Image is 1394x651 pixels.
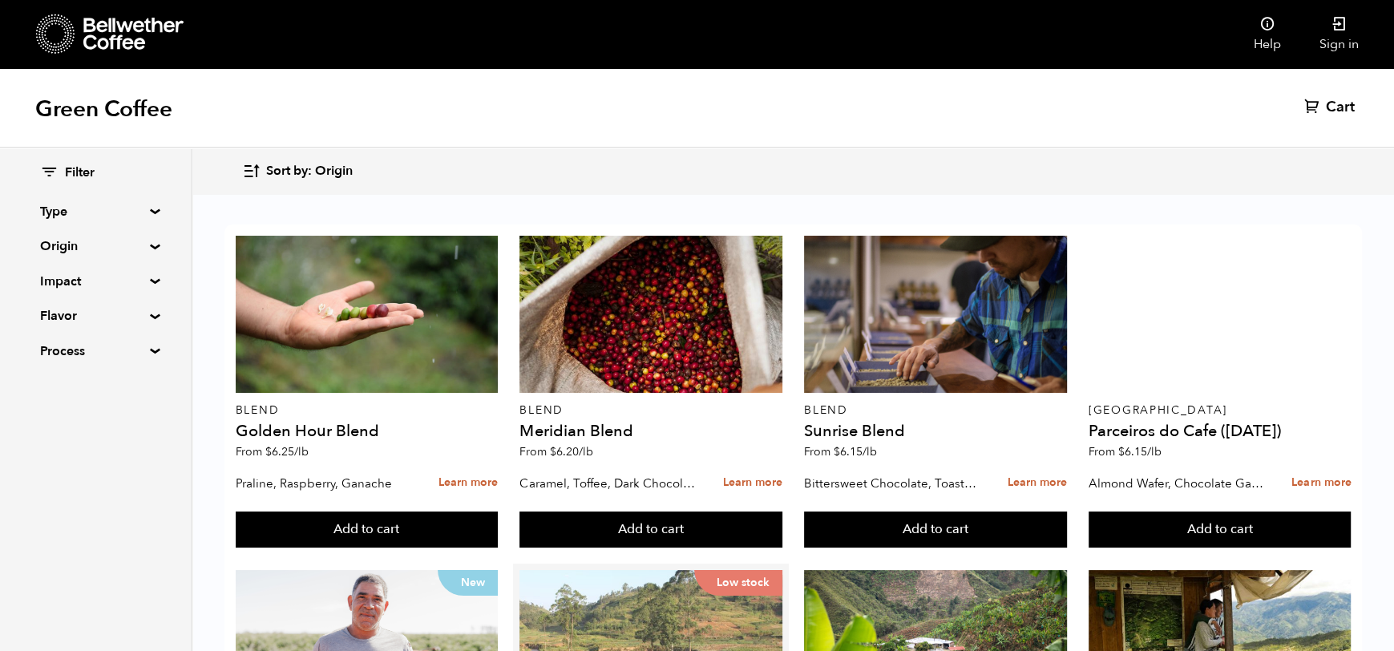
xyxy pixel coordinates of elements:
p: Bittersweet Chocolate, Toasted Marshmallow, Candied Orange, Praline [804,471,983,495]
span: From [236,444,309,459]
summary: Impact [40,272,151,291]
button: Sort by: Origin [242,152,353,190]
p: Blend [519,405,782,416]
p: Praline, Raspberry, Ganache [236,471,414,495]
span: /lb [1147,444,1162,459]
span: $ [549,444,556,459]
span: $ [265,444,272,459]
span: /lb [578,444,592,459]
summary: Origin [40,237,151,256]
p: Low stock [694,570,782,596]
summary: Process [40,342,151,361]
a: Cart [1304,98,1359,117]
p: Caramel, Toffee, Dark Chocolate [519,471,698,495]
p: [GEOGRAPHIC_DATA] [1089,405,1351,416]
span: From [804,444,877,459]
button: Add to cart [236,511,498,548]
p: Blend [804,405,1066,416]
bdi: 6.25 [265,444,309,459]
a: Learn more [1008,466,1067,500]
h4: Parceiros do Cafe ([DATE]) [1089,423,1351,439]
span: /lb [863,444,877,459]
h4: Meridian Blend [519,423,782,439]
span: Sort by: Origin [266,163,353,180]
p: New [438,570,498,596]
bdi: 6.15 [1118,444,1162,459]
span: Cart [1326,98,1355,117]
a: Learn more [438,466,498,500]
summary: Type [40,202,151,221]
span: Filter [65,164,95,182]
a: Learn more [1291,466,1351,500]
span: $ [1118,444,1125,459]
p: Almond Wafer, Chocolate Ganache, Bing Cherry [1089,471,1267,495]
p: Blend [236,405,498,416]
span: From [519,444,592,459]
a: Learn more [723,466,782,500]
span: $ [834,444,840,459]
button: Add to cart [804,511,1066,548]
h1: Green Coffee [35,95,172,123]
h4: Golden Hour Blend [236,423,498,439]
summary: Flavor [40,306,151,325]
bdi: 6.20 [549,444,592,459]
h4: Sunrise Blend [804,423,1066,439]
span: From [1089,444,1162,459]
span: /lb [294,444,309,459]
button: Add to cart [519,511,782,548]
bdi: 6.15 [834,444,877,459]
button: Add to cart [1089,511,1351,548]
